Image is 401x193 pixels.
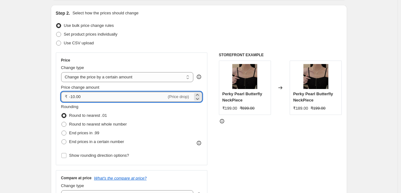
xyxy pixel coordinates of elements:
h2: Step 2. [56,10,70,16]
h6: STOREFRONT EXAMPLE [219,52,342,57]
span: Round to nearest whole number [69,122,127,126]
div: ₹199.00 [222,105,237,111]
span: Perky Pearl Butterfly NeckPiece [293,92,333,102]
span: End prices in .99 [69,131,99,135]
span: Use CSV upload [64,41,94,45]
input: -10.00 [69,92,167,102]
span: Perky Pearl Butterfly NeckPiece [222,92,262,102]
span: Set product prices individually [64,32,118,37]
strike: ₹199.00 [311,105,326,111]
span: Round to nearest .01 [69,113,107,118]
span: Change type [61,65,84,70]
span: (Price drop) [168,94,189,99]
span: ₹ [65,94,67,99]
strike: ₹699.00 [240,105,255,111]
div: ₹189.00 [293,105,308,111]
button: What's the compare at price? [94,176,147,181]
span: Change type [61,183,84,188]
div: help [196,74,202,80]
span: Price change amount [61,85,99,90]
span: Use bulk price change rules [64,23,114,28]
img: 62_81f2c80f-b12c-4305-becc-be716426caf6_80x.jpg [232,64,257,89]
h3: Compare at price [61,176,92,181]
img: 62_81f2c80f-b12c-4305-becc-be716426caf6_80x.jpg [303,64,328,89]
p: Select how the prices should change [72,10,138,16]
span: End prices in a certain number [69,139,124,144]
span: Rounding [61,104,79,109]
h3: Price [61,58,70,63]
span: Show rounding direction options? [69,153,129,158]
